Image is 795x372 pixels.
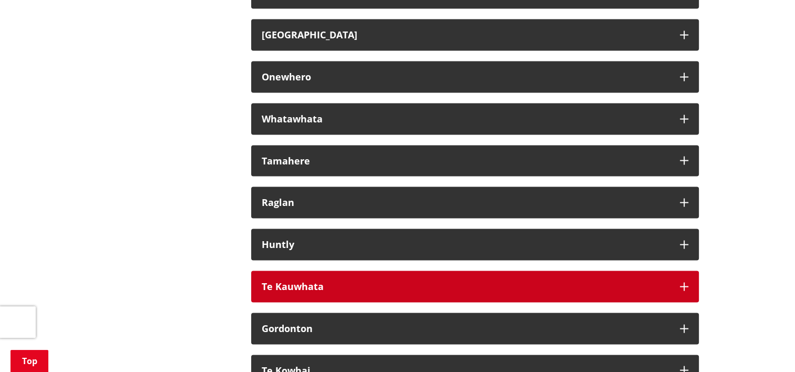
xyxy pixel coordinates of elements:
button: Te Kauwhata [251,271,699,303]
div: Whatawhata [262,114,669,125]
button: Raglan [251,187,699,219]
button: [GEOGRAPHIC_DATA] [251,19,699,51]
div: Huntly [262,240,669,250]
button: Whatawhata [251,104,699,135]
div: Te Kauwhata [262,282,669,292]
a: Top [11,350,48,372]
div: Onewhero [262,72,669,82]
div: Raglan [262,198,669,208]
button: Huntly [251,229,699,261]
button: Onewhero [251,61,699,93]
div: [GEOGRAPHIC_DATA] [262,30,669,40]
strong: Gordonton [262,322,313,335]
iframe: Messenger Launcher [747,328,784,366]
button: Tamahere [251,146,699,177]
div: Tamahere [262,156,669,167]
button: Gordonton [251,313,699,345]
